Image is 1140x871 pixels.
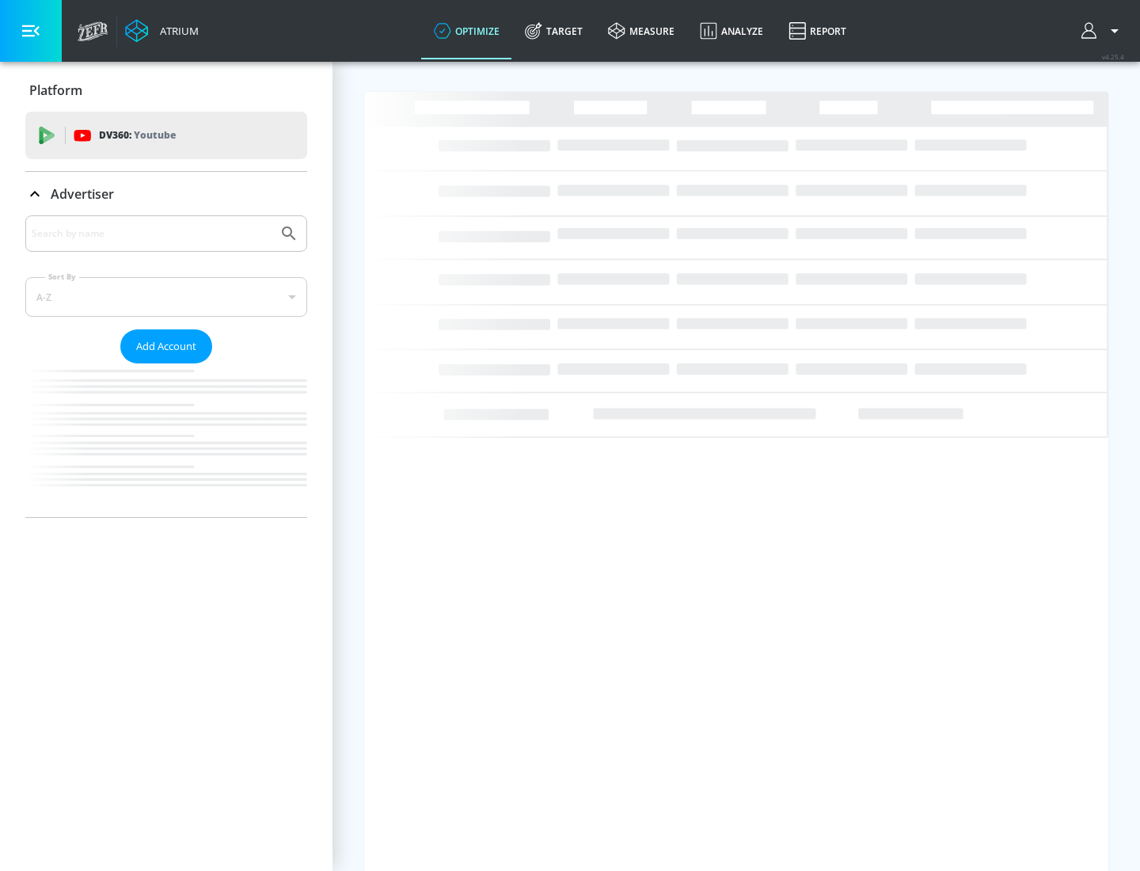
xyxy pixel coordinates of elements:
div: Advertiser [25,215,307,517]
p: Platform [29,82,82,99]
input: Search by name [32,223,272,244]
a: measure [595,2,687,59]
a: Target [512,2,595,59]
a: Atrium [125,19,199,43]
p: Youtube [134,127,176,143]
div: DV360: Youtube [25,112,307,159]
span: v 4.25.4 [1102,52,1124,61]
div: Atrium [154,24,199,38]
label: Sort By [45,272,79,282]
span: Add Account [136,337,196,356]
nav: list of Advertiser [25,363,307,517]
a: Report [776,2,859,59]
div: Advertiser [25,172,307,216]
button: Add Account [120,329,212,363]
p: Advertiser [51,185,114,203]
p: DV360: [99,127,176,144]
a: optimize [421,2,512,59]
div: Platform [25,68,307,112]
div: A-Z [25,277,307,317]
a: Analyze [687,2,776,59]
